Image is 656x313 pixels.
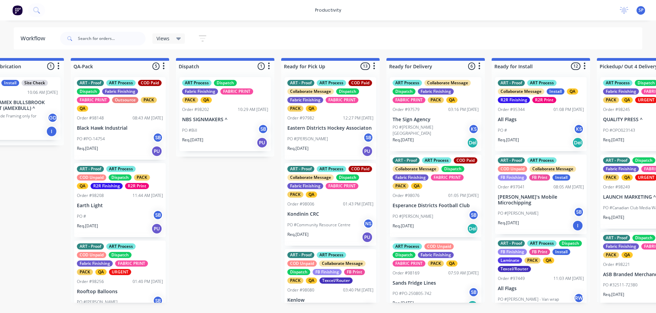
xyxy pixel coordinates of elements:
[77,289,163,295] p: Rooftop Balloons
[393,117,479,123] p: The Sign Agency
[220,88,253,95] div: FABRIC PRINT
[109,269,131,275] div: URGENT
[446,97,457,103] div: QA
[287,201,314,207] div: Order #98006
[77,260,113,267] div: Fabric Finishing
[285,163,376,246] div: ART - ProofART ProcessCOD PaidCollaborate MessageDispatchFabric FinishingFABRIC PRINTPACKQAOrder ...
[77,125,163,131] p: Black Hawk Industrial
[77,223,98,229] p: Req. [DATE]
[257,137,268,148] div: PU
[153,296,163,306] div: SB
[77,80,104,86] div: ART - Proof
[287,136,328,142] p: PO #[PERSON_NAME]
[363,132,373,143] div: SB
[336,174,359,181] div: Dispatch
[428,260,444,267] div: PACK
[424,243,454,250] div: COD Unpaid
[393,280,479,286] p: Sands Fridge Lines
[552,174,570,181] div: Install
[498,106,525,113] div: Order #95344
[287,260,317,267] div: COD Unpaid
[115,260,148,267] div: FABRIC PRINT
[393,243,422,250] div: ART Process
[27,89,58,96] div: 10:06 AM [DATE]
[134,174,150,181] div: PACK
[77,136,105,142] p: PO #PO-14754
[553,106,584,113] div: 01:08 PM [DATE]
[393,166,439,172] div: Collaborate Message
[498,166,527,172] div: COD Unpaid
[498,80,525,86] div: ART - Proof
[621,174,633,181] div: QA
[287,97,323,103] div: Fabric Finishing
[77,183,88,189] div: QA
[553,184,584,190] div: 08:05 AM [DATE]
[287,191,303,198] div: PACK
[287,145,309,152] p: Req. [DATE]
[77,193,104,199] div: Order #98208
[543,257,554,264] div: QA
[77,115,104,121] div: Order #98148
[498,240,525,246] div: ART - Proof
[343,201,373,207] div: 01:43 PM [DATE]
[390,77,481,151] div: ART ProcessCollaborate MessageDispatchFabric FinishingFABRIC PRINTPACKQAOrder #9757903:16 PM [DAT...
[422,157,451,163] div: ART Process
[393,106,420,113] div: Order #97579
[287,80,314,86] div: ART - Proof
[498,137,519,143] p: Req. [DATE]
[74,77,166,160] div: ART - ProofART ProcessCOD PaidDispatchFabric FinishingFABRIC PRINTOutsourcePACKQAOrder #9814808:4...
[287,252,314,258] div: ART - Proof
[393,270,420,276] div: Order #98169
[95,269,107,275] div: QA
[287,125,373,131] p: Eastern Districts Hockey Associaton
[348,80,372,86] div: COD Paid
[603,127,635,133] p: PO #OPO023143
[574,207,584,217] div: SB
[319,278,353,284] div: Texcel/Router
[343,115,373,121] div: 12:27 PM [DATE]
[214,80,237,86] div: Dispatch
[498,157,525,163] div: ART - Proof
[424,80,471,86] div: Collaborate Message
[603,137,624,143] p: Req. [DATE]
[495,77,587,151] div: ART - ProofART ProcessCollaborate MessageInstallQAR2R FinishingR2R PrintOrder #9534401:08 PM [DAT...
[362,232,373,243] div: PU
[498,220,519,226] p: Req. [DATE]
[348,166,372,172] div: COD Paid
[393,88,415,95] div: Dispatch
[393,252,415,258] div: Dispatch
[467,223,478,234] div: Del
[46,126,57,137] div: I
[603,80,632,86] div: ART Process
[390,155,481,237] div: ART - ProofART ProcessCOD PaidCollaborate MessageDispatchFabric FinishingFABRIC PRINTPACKQAOrder ...
[547,88,564,95] div: Install
[77,97,110,103] div: FABRIC PRINT
[530,166,576,172] div: Collaborate Message
[495,155,587,234] div: ART - ProofART ProcessCOD UnpaidCollaborate MessageFB FinishingFB PrintInstallOrder #9704108:05 A...
[47,113,58,123] div: GD
[1,80,19,86] div: Install
[317,80,346,86] div: ART Process
[393,137,414,143] p: Req. [DATE]
[344,269,365,275] div: FB Print
[287,287,314,293] div: Order #98080
[553,275,584,282] div: 11:03 AM [DATE]
[532,97,556,103] div: R2R Print
[393,97,425,103] div: FABRIC PRINT
[287,183,323,189] div: Fabric Finishing
[574,124,584,134] div: KS
[524,257,541,264] div: PACK
[498,88,544,95] div: Collaborate Message
[393,223,414,229] p: Req. [DATE]
[498,249,527,255] div: FB Finishing
[141,97,157,103] div: PACK
[603,106,630,113] div: Order #98245
[77,269,93,275] div: PACK
[77,203,163,209] p: Earth Light
[632,157,655,163] div: Dispatch
[468,124,479,134] div: KS
[133,279,163,285] div: 01:40 PM [DATE]
[448,106,479,113] div: 03:16 PM [DATE]
[498,266,531,272] div: Texcel/Router
[529,249,550,255] div: FB Print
